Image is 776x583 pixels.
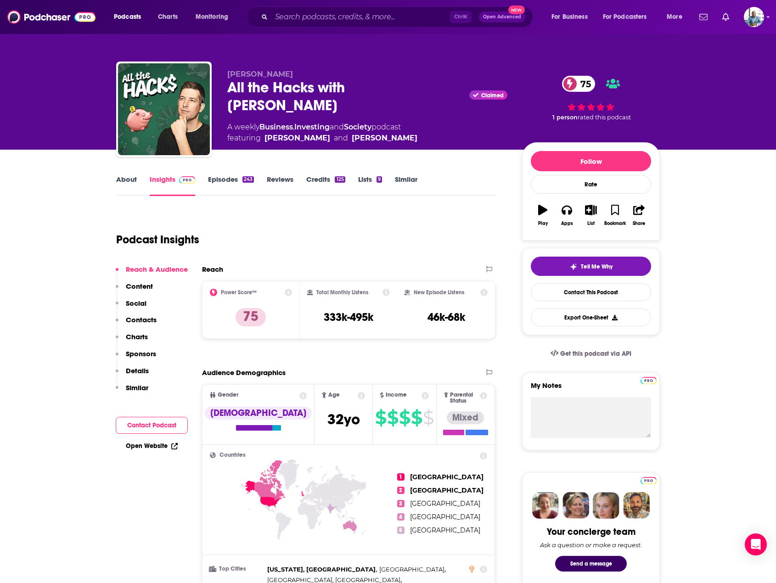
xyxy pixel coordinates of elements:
[107,10,153,24] button: open menu
[660,10,694,24] button: open menu
[189,10,240,24] button: open menu
[423,410,433,425] span: $
[116,349,156,366] button: Sponsors
[293,123,294,131] span: ,
[545,10,599,24] button: open menu
[531,151,651,171] button: Follow
[219,452,246,458] span: Countries
[267,175,293,196] a: Reviews
[158,11,178,23] span: Charts
[410,486,484,494] span: [GEOGRAPHIC_DATA]
[531,381,651,397] label: My Notes
[531,199,555,232] button: Play
[623,492,650,519] img: Jon Profile
[306,175,345,196] a: Credits125
[116,383,148,400] button: Similar
[267,564,377,575] span: ,
[551,11,588,23] span: For Business
[508,6,525,14] span: New
[531,283,651,301] a: Contact This Podcast
[543,342,639,365] a: Get this podcast via API
[126,265,188,274] p: Reach & Audience
[202,265,223,274] h2: Reach
[414,289,464,296] h2: New Episode Listens
[540,541,642,549] div: Ask a question or make a request.
[294,123,330,131] a: Investing
[397,513,405,521] span: 4
[667,11,682,23] span: More
[126,383,148,392] p: Similar
[255,6,542,28] div: Search podcasts, credits, & more...
[410,499,480,508] span: [GEOGRAPHIC_DATA]
[627,199,651,232] button: Share
[227,133,417,144] span: featuring
[579,199,603,232] button: List
[397,487,405,494] span: 2
[259,123,293,131] a: Business
[581,263,613,270] span: Tell Me Why
[179,176,195,184] img: Podchaser Pro
[344,123,371,131] a: Society
[126,366,149,375] p: Details
[205,407,312,420] div: [DEMOGRAPHIC_DATA]
[552,114,578,121] span: 1 person
[334,133,348,144] span: and
[603,11,647,23] span: For Podcasters
[538,221,548,226] div: Play
[570,263,577,270] img: tell me why sparkle
[126,299,146,308] p: Social
[271,10,450,24] input: Search podcasts, credits, & more...
[578,114,631,121] span: rated this podcast
[555,199,579,232] button: Apps
[335,176,345,183] div: 125
[324,310,373,324] h3: 333k-495k
[316,289,368,296] h2: Total Monthly Listens
[483,15,521,19] span: Open Advanced
[547,526,635,538] div: Your concierge team
[196,11,228,23] span: Monitoring
[116,175,137,196] a: About
[116,417,188,434] button: Contact Podcast
[116,265,188,282] button: Reach & Audience
[118,63,210,155] img: All the Hacks with Chris Hutchins
[379,564,446,575] span: ,
[744,7,764,27] img: User Profile
[242,176,254,183] div: 243
[7,8,96,26] img: Podchaser - Follow, Share and Rate Podcasts
[571,76,596,92] span: 75
[328,392,340,398] span: Age
[604,221,626,226] div: Bookmark
[126,282,153,291] p: Content
[264,133,330,144] a: Chris Hutchins
[561,221,573,226] div: Apps
[410,513,480,521] span: [GEOGRAPHIC_DATA]
[395,175,417,196] a: Similar
[562,492,589,519] img: Barbara Profile
[562,76,596,92] a: 75
[152,10,183,24] a: Charts
[450,11,472,23] span: Ctrl K
[386,392,407,398] span: Income
[531,308,651,326] button: Export One-Sheet
[377,176,382,183] div: 9
[330,123,344,131] span: and
[522,70,660,127] div: 75 1 personrated this podcast
[208,175,254,196] a: Episodes243
[397,527,405,534] span: 5
[633,221,645,226] div: Share
[116,282,153,299] button: Content
[387,410,398,425] span: $
[202,368,286,377] h2: Audience Demographics
[221,289,257,296] h2: Power Score™
[116,315,157,332] button: Contacts
[397,500,405,507] span: 3
[126,349,156,358] p: Sponsors
[114,11,141,23] span: Podcasts
[352,133,417,144] a: Amy Fox
[410,473,484,481] span: [GEOGRAPHIC_DATA]
[531,257,651,276] button: tell me why sparkleTell Me Why
[126,442,178,450] a: Open Website
[719,9,733,25] a: Show notifications dropdown
[641,377,657,384] img: Podchaser Pro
